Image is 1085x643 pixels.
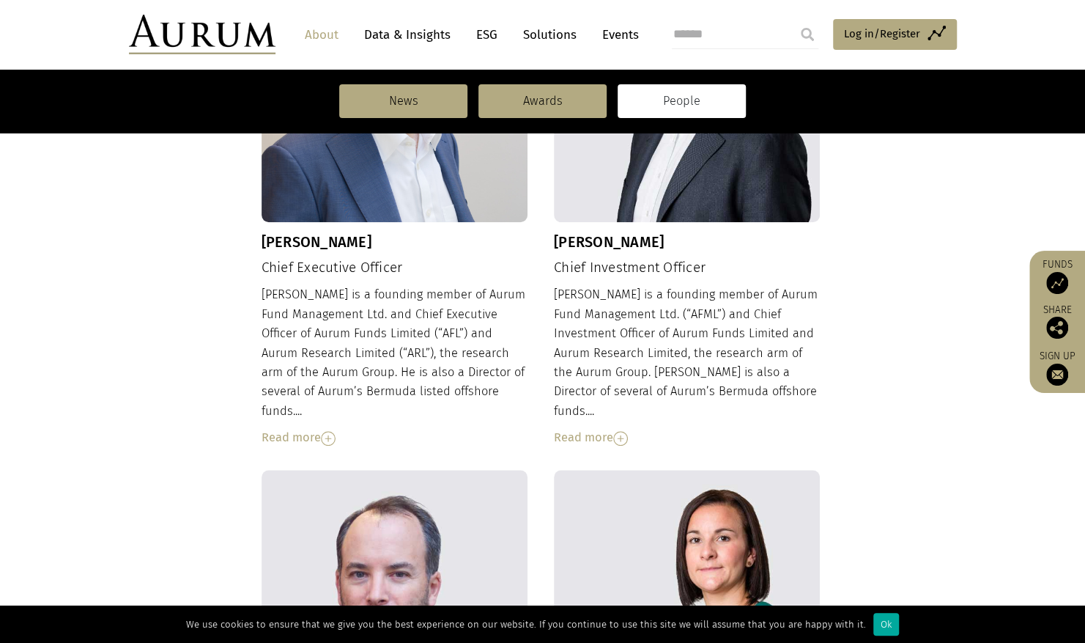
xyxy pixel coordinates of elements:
[516,21,584,48] a: Solutions
[873,613,899,636] div: Ok
[833,19,957,50] a: Log in/Register
[1046,272,1068,294] img: Access Funds
[262,233,528,251] h3: [PERSON_NAME]
[1037,350,1078,386] a: Sign up
[793,20,822,49] input: Submit
[469,21,505,48] a: ESG
[262,428,528,447] div: Read more
[554,428,821,447] div: Read more
[478,84,607,118] a: Awards
[554,233,821,251] h3: [PERSON_NAME]
[339,84,467,118] a: News
[1046,317,1068,339] img: Share this post
[595,21,639,48] a: Events
[321,431,336,446] img: Read More
[1037,305,1078,339] div: Share
[129,15,275,54] img: Aurum
[613,431,628,446] img: Read More
[554,285,821,447] div: [PERSON_NAME] is a founding member of Aurum Fund Management Ltd. (“AFML”) and Chief Investment Of...
[1037,258,1078,294] a: Funds
[1046,364,1068,386] img: Sign up to our newsletter
[357,21,458,48] a: Data & Insights
[262,285,528,447] div: [PERSON_NAME] is a founding member of Aurum Fund Management Ltd. and Chief Executive Officer of A...
[297,21,346,48] a: About
[844,25,920,43] span: Log in/Register
[618,84,746,118] a: People
[554,260,821,276] h4: Chief Investment Officer
[262,260,528,276] h4: Chief Executive Officer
